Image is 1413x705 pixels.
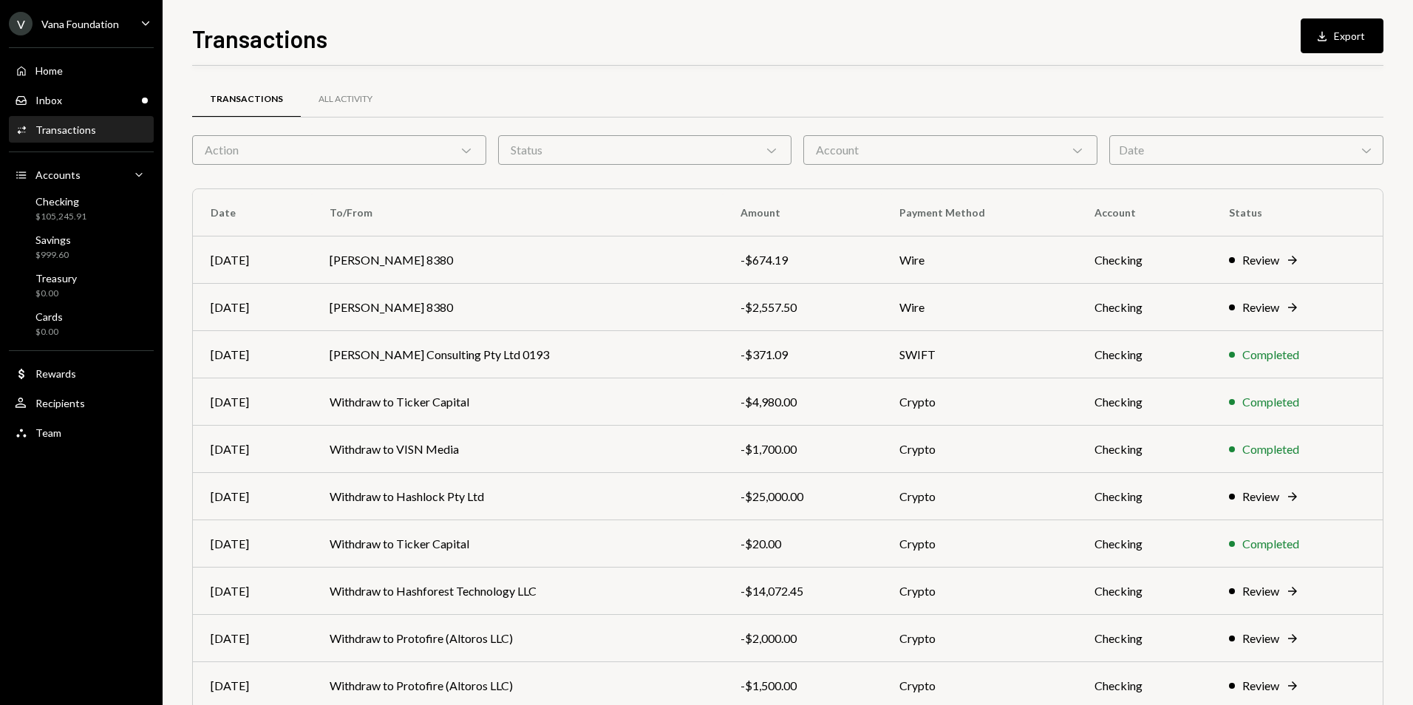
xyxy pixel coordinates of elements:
[740,677,863,695] div: -$1,500.00
[1077,331,1211,378] td: Checking
[35,94,62,106] div: Inbox
[312,236,723,284] td: [PERSON_NAME] 8380
[35,326,63,338] div: $0.00
[211,251,294,269] div: [DATE]
[1077,615,1211,662] td: Checking
[211,299,294,316] div: [DATE]
[211,393,294,411] div: [DATE]
[1242,393,1299,411] div: Completed
[1242,630,1279,647] div: Review
[192,135,486,165] div: Action
[9,57,154,84] a: Home
[1242,582,1279,600] div: Review
[35,310,63,323] div: Cards
[35,234,71,246] div: Savings
[9,268,154,303] a: Treasury$0.00
[740,346,863,364] div: -$371.09
[1077,189,1211,236] th: Account
[312,520,723,568] td: Withdraw to Ticker Capital
[9,191,154,226] a: Checking$105,245.91
[1242,535,1299,553] div: Completed
[192,24,327,53] h1: Transactions
[882,189,1077,236] th: Payment Method
[1077,473,1211,520] td: Checking
[1301,18,1383,53] button: Export
[312,189,723,236] th: To/From
[9,12,33,35] div: V
[1077,284,1211,331] td: Checking
[1109,135,1383,165] div: Date
[740,251,863,269] div: -$674.19
[192,81,301,118] a: Transactions
[740,299,863,316] div: -$2,557.50
[740,393,863,411] div: -$4,980.00
[1242,488,1279,505] div: Review
[35,287,77,300] div: $0.00
[35,249,71,262] div: $999.60
[882,331,1077,378] td: SWIFT
[9,229,154,265] a: Savings$999.60
[211,440,294,458] div: [DATE]
[882,568,1077,615] td: Crypto
[1242,346,1299,364] div: Completed
[41,18,119,30] div: Vana Foundation
[193,189,312,236] th: Date
[312,331,723,378] td: [PERSON_NAME] Consulting Pty Ltd 0193
[882,284,1077,331] td: Wire
[882,378,1077,426] td: Crypto
[35,272,77,285] div: Treasury
[9,86,154,113] a: Inbox
[211,346,294,364] div: [DATE]
[210,93,283,106] div: Transactions
[723,189,881,236] th: Amount
[35,123,96,136] div: Transactions
[312,615,723,662] td: Withdraw to Protofire (Altoros LLC)
[9,161,154,188] a: Accounts
[1077,426,1211,473] td: Checking
[740,440,863,458] div: -$1,700.00
[9,389,154,416] a: Recipients
[9,306,154,341] a: Cards$0.00
[740,535,863,553] div: -$20.00
[1077,520,1211,568] td: Checking
[1077,236,1211,284] td: Checking
[9,116,154,143] a: Transactions
[740,488,863,505] div: -$25,000.00
[1077,378,1211,426] td: Checking
[1211,189,1383,236] th: Status
[1077,568,1211,615] td: Checking
[1242,440,1299,458] div: Completed
[211,582,294,600] div: [DATE]
[312,568,723,615] td: Withdraw to Hashforest Technology LLC
[312,426,723,473] td: Withdraw to VISN Media
[35,64,63,77] div: Home
[312,473,723,520] td: Withdraw to Hashlock Pty Ltd
[9,419,154,446] a: Team
[882,426,1077,473] td: Crypto
[301,81,390,118] a: All Activity
[211,535,294,553] div: [DATE]
[319,93,372,106] div: All Activity
[312,378,723,426] td: Withdraw to Ticker Capital
[882,615,1077,662] td: Crypto
[35,195,86,208] div: Checking
[211,630,294,647] div: [DATE]
[35,367,76,380] div: Rewards
[1242,251,1279,269] div: Review
[35,211,86,223] div: $105,245.91
[803,135,1097,165] div: Account
[882,236,1077,284] td: Wire
[9,360,154,386] a: Rewards
[35,426,61,439] div: Team
[1242,299,1279,316] div: Review
[35,397,85,409] div: Recipients
[211,677,294,695] div: [DATE]
[882,520,1077,568] td: Crypto
[740,630,863,647] div: -$2,000.00
[312,284,723,331] td: [PERSON_NAME] 8380
[740,582,863,600] div: -$14,072.45
[35,168,81,181] div: Accounts
[498,135,792,165] div: Status
[1242,677,1279,695] div: Review
[211,488,294,505] div: [DATE]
